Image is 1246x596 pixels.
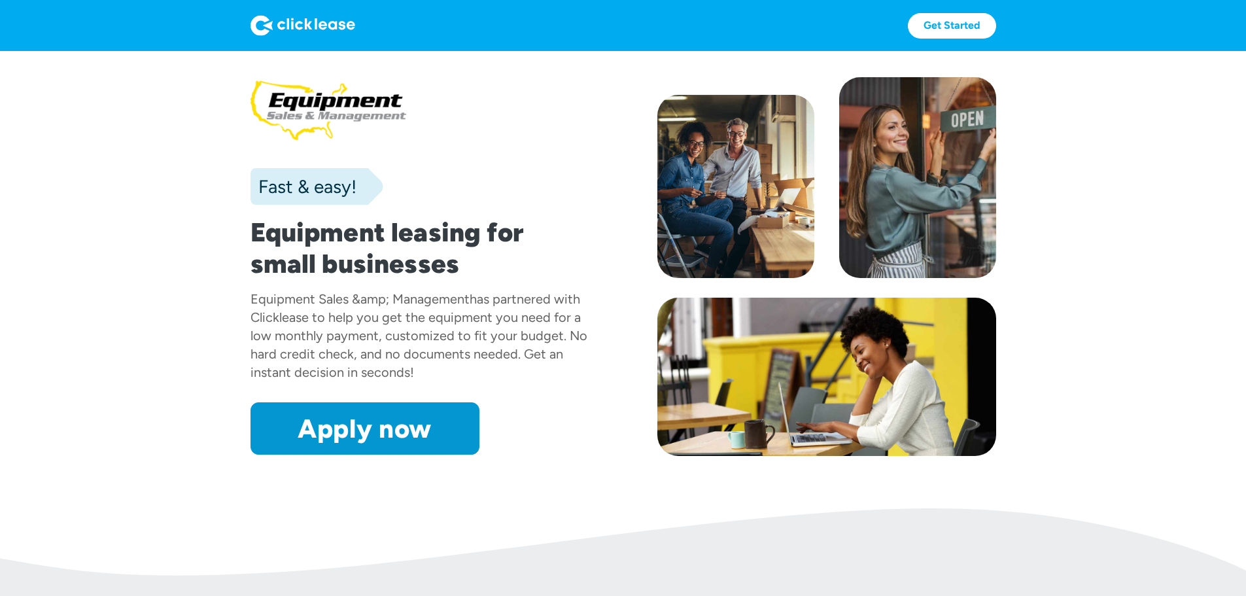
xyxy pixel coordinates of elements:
[251,173,356,200] div: Fast & easy!
[251,402,479,455] a: Apply now
[908,13,996,39] a: Get Started
[251,291,587,380] div: has partnered with Clicklease to help you get the equipment you need for a low monthly payment, c...
[251,15,355,36] img: Logo
[251,217,589,279] h1: Equipment leasing for small businesses
[251,291,470,307] div: Equipment Sales &amp; Management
